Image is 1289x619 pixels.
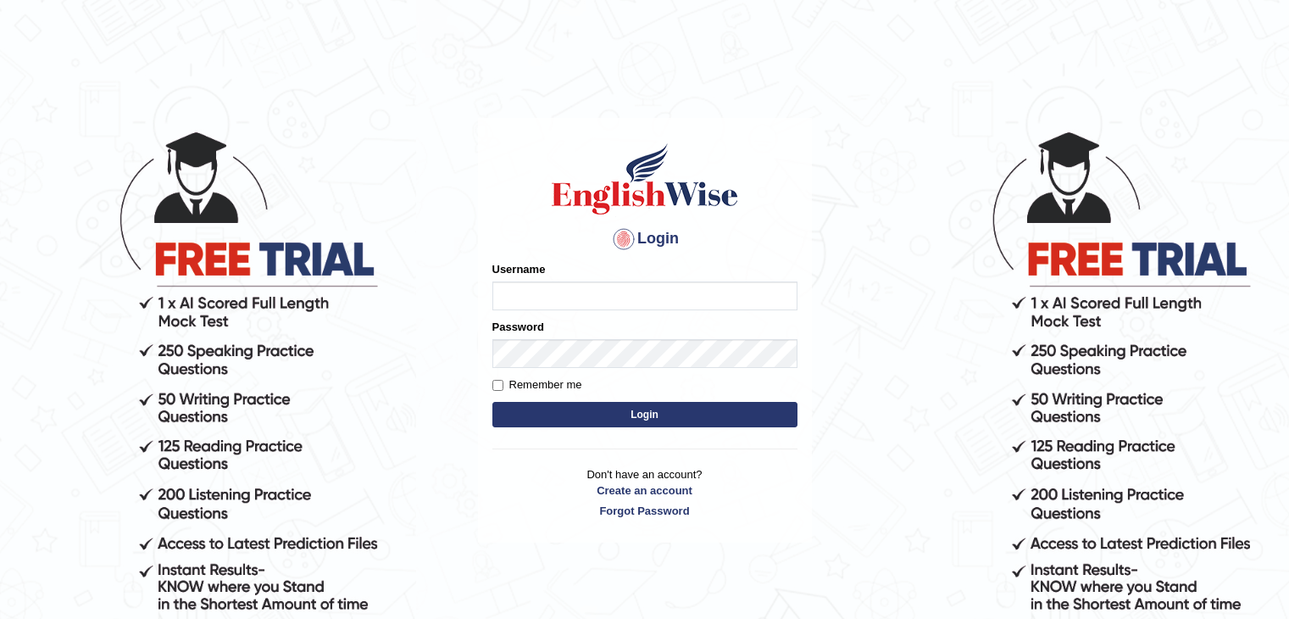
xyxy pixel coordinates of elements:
a: Forgot Password [492,503,797,519]
img: Logo of English Wise sign in for intelligent practice with AI [548,141,742,217]
label: Password [492,319,544,335]
button: Login [492,402,797,427]
a: Create an account [492,482,797,499]
label: Username [492,261,546,277]
label: Remember me [492,376,582,393]
input: Remember me [492,380,503,391]
h4: Login [492,226,797,253]
p: Don't have an account? [492,466,797,519]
